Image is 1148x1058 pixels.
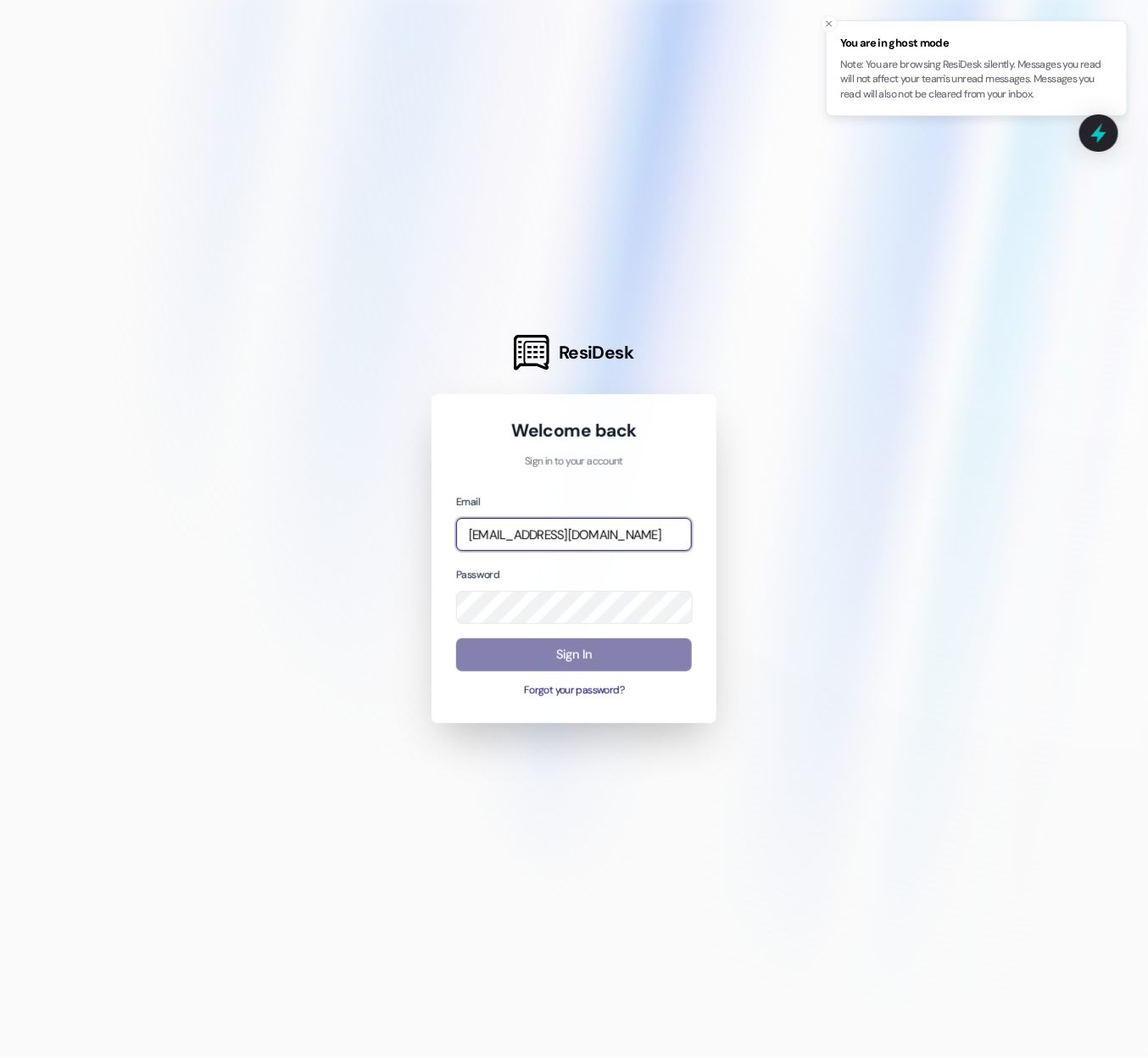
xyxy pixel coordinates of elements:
span: You are in ghost mode [840,35,1113,52]
label: Password [456,568,499,582]
span: ResiDesk [559,341,634,365]
input: name@example.com [456,518,692,551]
button: Close toast [821,15,838,32]
label: Email [456,495,480,509]
button: Forgot your password? [456,683,692,699]
button: Sign In [456,638,692,671]
h1: Welcome back [456,419,692,443]
img: ResiDesk Logo [514,335,549,370]
p: Sign in to your account [456,454,692,470]
p: Note: You are browsing ResiDesk silently. Messages you read will not affect your team's unread me... [840,58,1113,103]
